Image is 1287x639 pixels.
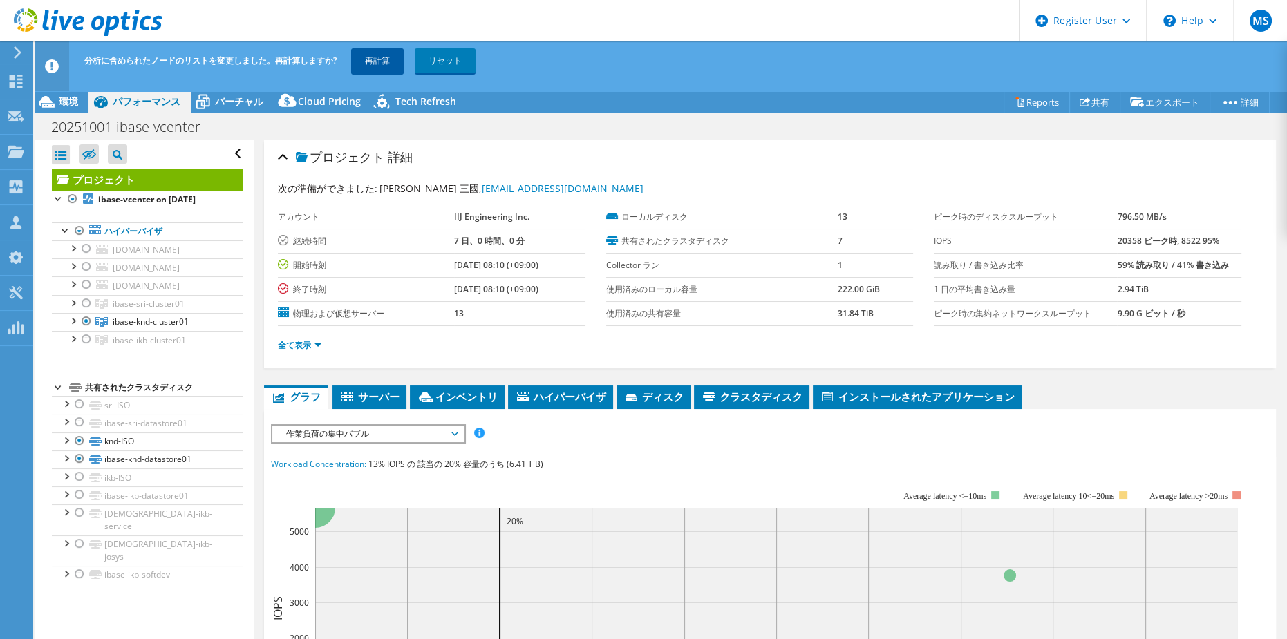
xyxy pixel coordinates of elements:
b: 7 [838,235,843,247]
span: インストールされたアプリケーション [820,390,1015,403]
span: 詳細 [388,149,413,165]
text: 3000 [290,597,309,609]
a: sri-ISO [52,396,243,414]
a: ハイパーバイザ [52,222,243,240]
a: ibase-ikb-datastore01 [52,486,243,504]
label: ピーク時の集約ネットワークスループット [934,307,1117,321]
a: [EMAIL_ADDRESS][DOMAIN_NAME] [482,182,643,195]
text: 5000 [290,526,309,537]
a: ibase-ikb-softdev [52,566,243,584]
b: [DATE] 08:10 (+09:00) [454,259,538,271]
a: [DOMAIN_NAME] [52,276,243,294]
span: ibase-sri-cluster01 [113,298,185,309]
label: 使用済みの共有容量 [606,307,838,321]
a: 再計算 [351,48,404,73]
svg: \n [1163,15,1176,27]
span: 分析に含められたノードのリストを変更しました。再計算しますか? [84,55,337,66]
span: サーバー [339,390,400,403]
b: ibase-vcenter on [DATE] [98,193,196,205]
text: 4000 [290,562,309,573]
a: ibase-ikb-cluster01 [52,331,243,349]
label: 開始時刻 [278,258,454,272]
a: Reports [1004,91,1070,113]
text: 20% [507,515,523,527]
span: ハイパーバイザ [515,390,606,403]
label: 次の準備ができました: [278,182,377,195]
b: 222.00 GiB [838,283,880,295]
span: Workload Concentration: [271,458,366,470]
b: 796.50 MB/s [1117,211,1166,222]
a: ikb-ISO [52,468,243,486]
span: 13% IOPS の 該当の 20% 容量のうち (6.41 TiB) [368,458,543,470]
a: ibase-vcenter on [DATE] [52,191,243,209]
a: ibase-sri-datastore01 [52,414,243,432]
b: IIJ Engineering Inc. [454,211,529,222]
label: 終了時刻 [278,283,454,296]
span: ibase-knd-cluster01 [113,316,189,327]
span: プロジェクト [296,151,384,164]
span: 作業負荷の集中バブル [279,426,457,442]
text: IOPS [270,596,285,620]
a: 共有 [1069,91,1120,113]
span: クラスタディスク [701,390,802,403]
span: バーチャル [215,95,263,108]
a: [DEMOGRAPHIC_DATA]-ikb-josys [52,535,243,566]
b: 1 [838,259,843,271]
label: アカウント [278,210,454,224]
b: 20358 ピーク時, 8522 95% [1117,235,1219,247]
tspan: Average latency <=10ms [903,491,986,501]
text: Average latency >20ms [1149,491,1228,501]
label: 共有されたクラスタディスク [606,234,838,248]
a: 詳細 [1210,91,1270,113]
a: ibase-knd-datastore01 [52,450,243,468]
a: knd-ISO [52,432,243,450]
label: 使用済みのローカル容量 [606,283,838,296]
a: [DOMAIN_NAME] [52,240,243,258]
span: グラフ [271,390,321,403]
label: ピーク時のディスクスループット [934,210,1117,224]
label: 1 日の平均書き込み量 [934,283,1117,296]
b: 7 日、0 時間、0 分 [454,235,525,247]
b: 9.90 G ビット / 秒 [1117,307,1185,319]
label: ローカルディスク [606,210,838,224]
label: 読み取り / 書き込み比率 [934,258,1117,272]
b: 31.84 TiB [838,307,874,319]
span: ディスク [623,390,684,403]
span: Tech Refresh [395,95,456,108]
span: [DOMAIN_NAME] [113,262,180,274]
span: インベントリ [417,390,498,403]
b: 13 [454,307,464,319]
a: プロジェクト [52,169,243,191]
label: Collector ラン [606,258,838,272]
span: Cloud Pricing [298,95,361,108]
a: リセット [415,48,476,73]
a: 全て表示 [278,339,321,351]
span: [DOMAIN_NAME] [113,244,180,256]
label: 物理および仮想サーバー [278,307,454,321]
div: 共有されたクラスタディスク [85,379,243,396]
a: エクスポート [1120,91,1210,113]
span: 環境 [59,95,78,108]
span: [PERSON_NAME] 三國, [379,182,643,195]
span: パフォーマンス [113,95,180,108]
span: [DOMAIN_NAME] [113,280,180,292]
h1: 20251001-ibase-vcenter [45,120,222,135]
b: 2.94 TiB [1117,283,1148,295]
label: IOPS [934,234,1117,248]
label: 継続時間 [278,234,454,248]
b: [DATE] 08:10 (+09:00) [454,283,538,295]
span: ibase-ikb-cluster01 [113,334,186,346]
a: ibase-sri-cluster01 [52,295,243,313]
a: [DOMAIN_NAME] [52,258,243,276]
a: [DEMOGRAPHIC_DATA]-ikb-service [52,504,243,535]
b: 59% 読み取り / 41% 書き込み [1117,259,1228,271]
a: ibase-knd-cluster01 [52,313,243,331]
tspan: Average latency 10<=20ms [1023,491,1114,501]
b: 13 [838,211,847,222]
span: MS [1250,10,1272,32]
